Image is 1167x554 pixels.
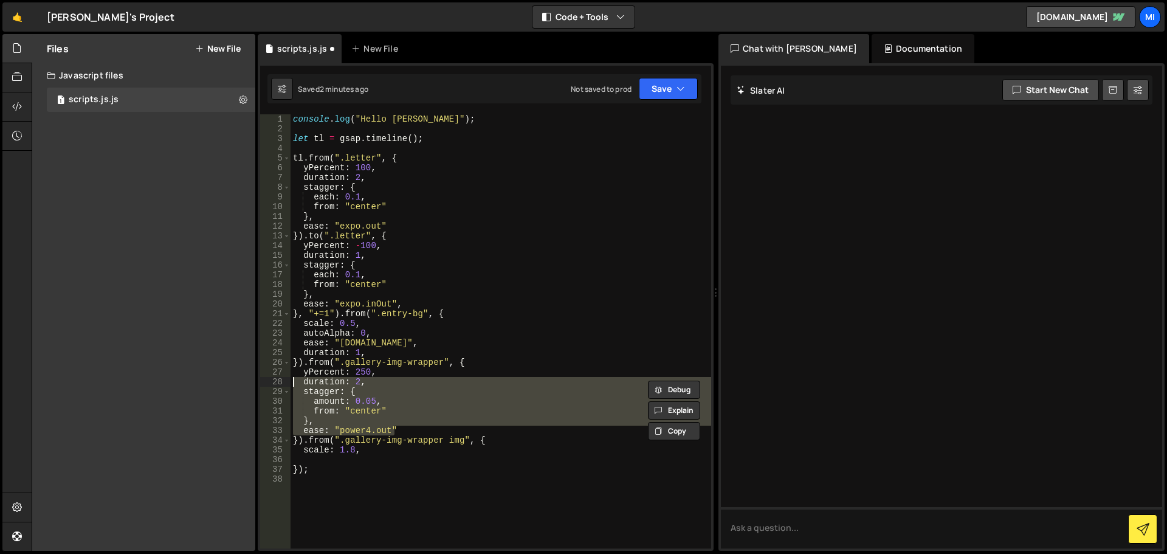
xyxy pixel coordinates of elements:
div: Chat with [PERSON_NAME] [718,34,869,63]
div: New File [351,43,402,55]
div: 3 [260,134,291,144]
span: 1 [57,96,64,106]
div: scripts.js.js [69,94,119,105]
div: 12 [260,221,291,231]
button: New File [195,44,241,54]
a: [DOMAIN_NAME] [1026,6,1135,28]
div: 18 [260,280,291,289]
div: 28 [260,377,291,387]
a: Mi [1139,6,1161,28]
button: Debug [648,381,700,399]
button: Explain [648,401,700,420]
div: 29 [260,387,291,396]
div: 14 [260,241,291,251]
div: Javascript files [32,63,255,88]
div: 23 [260,328,291,338]
button: Save [639,78,698,100]
div: 15 [260,251,291,260]
div: 17 [260,270,291,280]
div: 38 [260,474,291,484]
div: 33 [260,426,291,435]
button: Code + Tools [532,6,635,28]
div: 19 [260,289,291,299]
div: 22 [260,319,291,328]
div: 32 [260,416,291,426]
div: 31 [260,406,291,416]
div: 34 [260,435,291,445]
div: 10 [260,202,291,212]
div: 4 [260,144,291,153]
h2: Files [47,42,69,55]
div: 26 [260,358,291,367]
div: 7 [260,173,291,182]
div: 17052/46907.js [47,88,255,112]
div: Documentation [872,34,974,63]
h2: Slater AI [737,85,785,96]
button: Copy [648,422,700,440]
div: 6 [260,163,291,173]
div: 35 [260,445,291,455]
div: Saved [298,84,368,94]
div: 37 [260,465,291,474]
div: 24 [260,338,291,348]
div: Not saved to prod [571,84,632,94]
div: 2 minutes ago [320,84,368,94]
div: scripts.js.js [277,43,327,55]
div: 1 [260,114,291,124]
div: 36 [260,455,291,465]
div: 8 [260,182,291,192]
div: 9 [260,192,291,202]
div: 16 [260,260,291,270]
button: Start new chat [1002,79,1099,101]
div: 2 [260,124,291,134]
div: 27 [260,367,291,377]
div: 25 [260,348,291,358]
div: 21 [260,309,291,319]
div: 5 [260,153,291,163]
div: [PERSON_NAME]'s Project [47,10,174,24]
div: 13 [260,231,291,241]
div: 20 [260,299,291,309]
div: 30 [260,396,291,406]
a: 🤙 [2,2,32,32]
div: 11 [260,212,291,221]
